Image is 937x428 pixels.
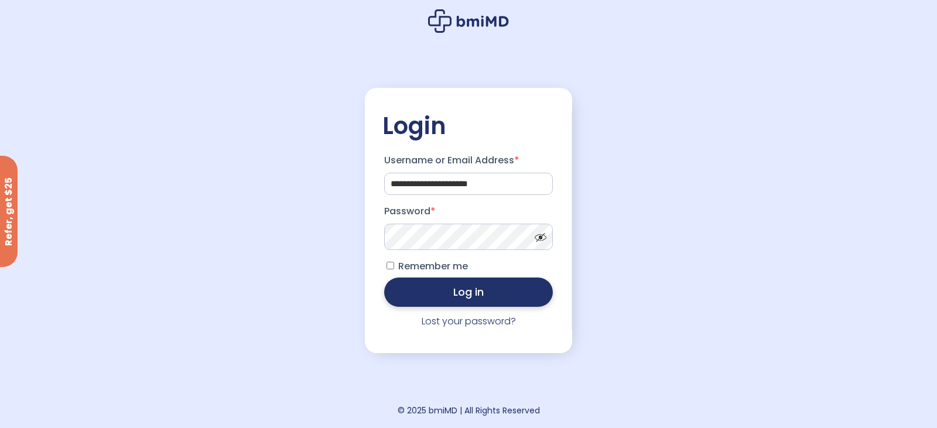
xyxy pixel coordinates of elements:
label: Username or Email Address [384,151,553,170]
a: Lost your password? [422,314,516,328]
input: Remember me [387,262,394,269]
span: Remember me [398,259,468,273]
div: © 2025 bmiMD | All Rights Reserved [398,402,540,419]
button: Log in [384,278,553,307]
h2: Login [382,111,555,141]
label: Password [384,202,553,221]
